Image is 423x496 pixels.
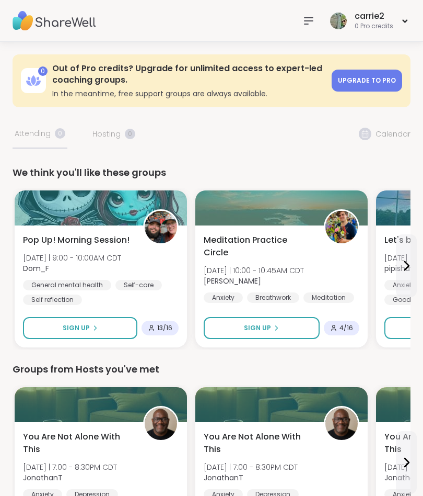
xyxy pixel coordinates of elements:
b: JonathanT [23,472,63,483]
b: Dom_F [23,263,49,274]
div: Breathwork [247,292,299,303]
span: Upgrade to Pro [338,76,396,85]
img: JonathanT [325,408,358,440]
span: 4 / 16 [339,324,353,332]
img: JonathanT [145,408,177,440]
img: ShareWell Nav Logo [13,3,96,39]
button: Sign Up [23,317,137,339]
span: [DATE] | 7:00 - 8:30PM CDT [23,462,117,472]
span: Sign Up [63,323,90,333]
div: Self-care [115,280,162,290]
span: [DATE] | 7:00 - 8:30PM CDT [204,462,298,472]
div: We think you'll like these groups [13,165,410,180]
div: Groups from Hosts you've met [13,362,410,377]
img: Nicholas [325,211,358,243]
div: carrie2 [355,10,393,22]
div: Meditation [303,292,354,303]
span: Pop Up! Morning Session! [23,234,130,246]
div: General mental health [23,280,111,290]
div: 0 [38,66,48,76]
div: Self reflection [23,295,82,305]
button: Sign Up [204,317,320,339]
a: Upgrade to Pro [332,70,402,92]
img: carrie2 [330,13,347,29]
h3: Out of Pro credits? Upgrade for unlimited access to expert-led coaching groups. [52,63,325,86]
b: [PERSON_NAME] [204,276,261,286]
span: 13 / 16 [157,324,172,332]
h3: In the meantime, free support groups are always available. [52,88,325,99]
img: Dom_F [145,211,177,243]
div: Anxiety [204,292,243,303]
span: [DATE] | 9:00 - 10:00AM CDT [23,253,121,263]
span: Meditation Practice Circle [204,234,312,259]
div: 0 Pro credits [355,22,393,31]
b: JonathanT [204,472,243,483]
span: [DATE] | 10:00 - 10:45AM CDT [204,265,304,276]
span: You Are Not Alone With This [204,431,312,456]
span: Sign Up [244,323,271,333]
span: You Are Not Alone With This [23,431,132,456]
